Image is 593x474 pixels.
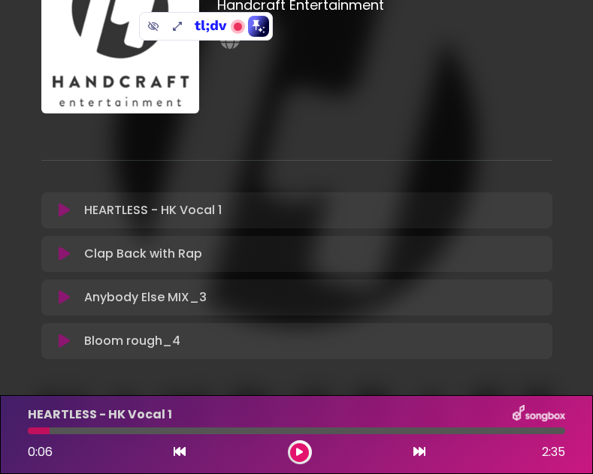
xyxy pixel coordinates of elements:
p: HEARTLESS - HK Vocal 1 [84,201,222,219]
p: Bloom rough_4 [84,332,180,350]
img: songbox-logo-white.png [513,405,565,424]
p: Clap Back with Rap [84,245,202,263]
p: Anybody Else MIX_3 [84,288,207,306]
p: HEARTLESS - HK Vocal 1 [28,406,172,424]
